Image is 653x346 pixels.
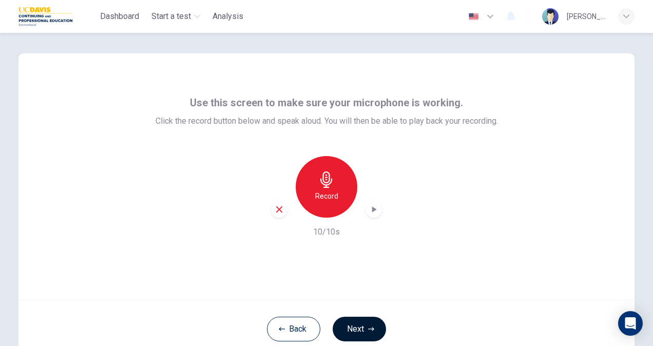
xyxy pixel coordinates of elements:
[333,317,386,341] button: Next
[213,10,243,23] span: Analysis
[96,7,143,26] button: Dashboard
[151,10,191,23] span: Start a test
[156,115,498,127] span: Click the record button below and speak aloud. You will then be able to play back your recording.
[467,13,480,21] img: en
[315,190,338,202] h6: Record
[18,6,72,27] img: UC Davis logo
[267,317,320,341] button: Back
[208,7,247,26] button: Analysis
[100,10,139,23] span: Dashboard
[147,7,204,26] button: Start a test
[190,94,463,111] span: Use this screen to make sure your microphone is working.
[618,311,643,336] div: Open Intercom Messenger
[542,8,559,25] img: Profile picture
[18,6,96,27] a: UC Davis logo
[313,226,340,238] h6: 10/10s
[567,10,606,23] div: [PERSON_NAME]
[296,156,357,218] button: Record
